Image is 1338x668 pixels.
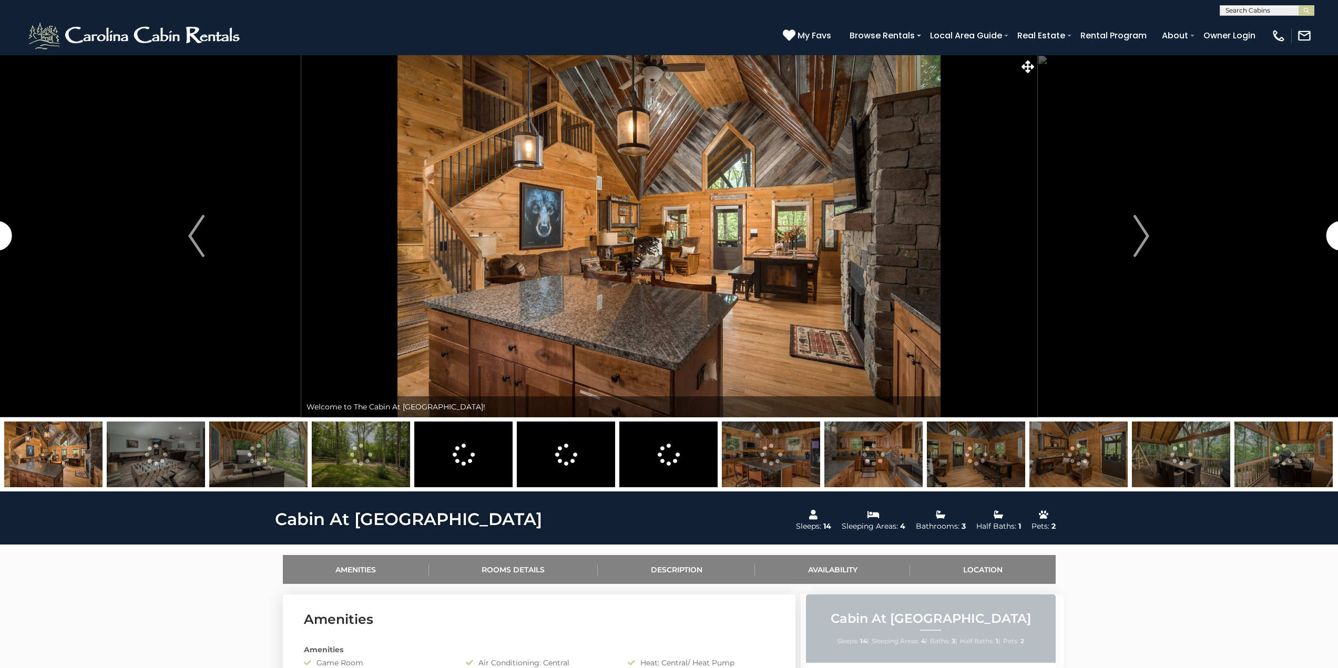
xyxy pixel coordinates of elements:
img: 168968507 [4,422,103,487]
img: mail-regular-white.png [1297,28,1312,43]
a: Rooms Details [429,555,598,584]
span: My Favs [798,29,831,42]
img: 168968514 [209,422,308,487]
img: phone-regular-white.png [1271,28,1286,43]
img: 168968489 [1029,422,1128,487]
a: Amenities [283,555,429,584]
img: 168968515 [312,422,410,487]
a: Location [910,555,1055,584]
img: 168968503 [107,422,205,487]
a: Description [598,555,755,584]
div: Game Room [296,657,458,668]
img: 168968481 [619,422,718,487]
div: Air Conditioning: Central [458,657,620,668]
h3: Amenities [304,610,774,629]
a: Rental Program [1075,26,1152,45]
img: 168968486 [517,422,615,487]
a: Local Area Guide [925,26,1007,45]
a: About [1157,26,1193,45]
img: 168968506 [414,422,513,487]
img: White-1-2.png [26,20,244,52]
div: Welcome to The Cabin At [GEOGRAPHIC_DATA]! [301,396,1037,417]
a: Real Estate [1012,26,1070,45]
button: Next [1037,55,1246,417]
div: Amenities [296,644,782,655]
a: Browse Rentals [844,26,920,45]
div: Heat: Central/ Heat Pump [620,657,782,668]
img: 168968510 [1234,422,1333,487]
img: arrow [1133,215,1149,257]
img: 168968488 [927,422,1025,487]
a: Owner Login [1198,26,1261,45]
img: 168968482 [722,422,820,487]
img: 168968484 [824,422,923,487]
button: Previous [92,55,301,417]
img: 168968509 [1132,422,1230,487]
img: arrow [188,215,204,257]
a: My Favs [783,29,834,43]
a: Availability [755,555,910,584]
